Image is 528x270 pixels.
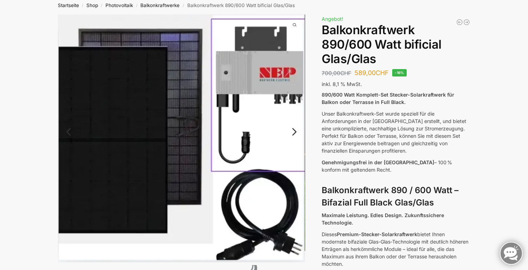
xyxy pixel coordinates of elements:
a: Balkonkraftwerke [140,2,180,8]
span: Angebot! [322,16,343,22]
span: -16% [392,69,407,76]
a: Steckerkraftwerk 890/600 Watt, mit Ständer für Terrasse inkl. Lieferung [463,19,470,26]
p: Unser Balkonkraftwerk-Set wurde speziell für die Anforderungen in der [GEOGRAPHIC_DATA] erstellt,... [322,110,470,154]
span: / [180,3,187,8]
span: / [79,3,86,8]
p: Dieses bietet Ihnen modernste bifaziale Glas-Glas-Technologie mit deutlich höheren Erträgen als h... [322,231,470,268]
span: Genehmigungsfrei in der [GEOGRAPHIC_DATA] [322,159,434,165]
span: CHF [340,70,351,76]
strong: Balkonkraftwerk 890 / 600 Watt – Bifazial Full Black Glas/Glas [322,185,459,208]
a: Startseite [58,2,79,8]
bdi: 700,00 [322,70,351,76]
span: CHF [376,69,389,76]
span: / [98,3,105,8]
img: Balkonkraftwerk 890/600 Watt bificial Glas/Glas 1 [58,14,305,262]
span: inkl. 8,1 % MwSt. [322,81,362,87]
span: / [133,3,140,8]
a: 890/600 Watt Solarkraftwerk + 2,7 KW Batteriespeicher Genehmigungsfrei [456,19,463,26]
strong: 890/600 Watt Komplett-Set Stecker-Solarkraftwerk für Balkon oder Terrasse in Full Black. [322,92,454,105]
span: – 100 % konform mit geltendem Recht. [322,159,452,173]
a: Shop [86,2,98,8]
strong: Maximale Leistung. Edles Design. Zukunftssichere Technologie. [322,212,444,226]
h1: Balkonkraftwerk 890/600 Watt bificial Glas/Glas [322,23,470,66]
a: Photovoltaik [105,2,133,8]
strong: Premium-Stecker-Solarkraftwerk [337,231,417,237]
bdi: 589,00 [354,69,389,76]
